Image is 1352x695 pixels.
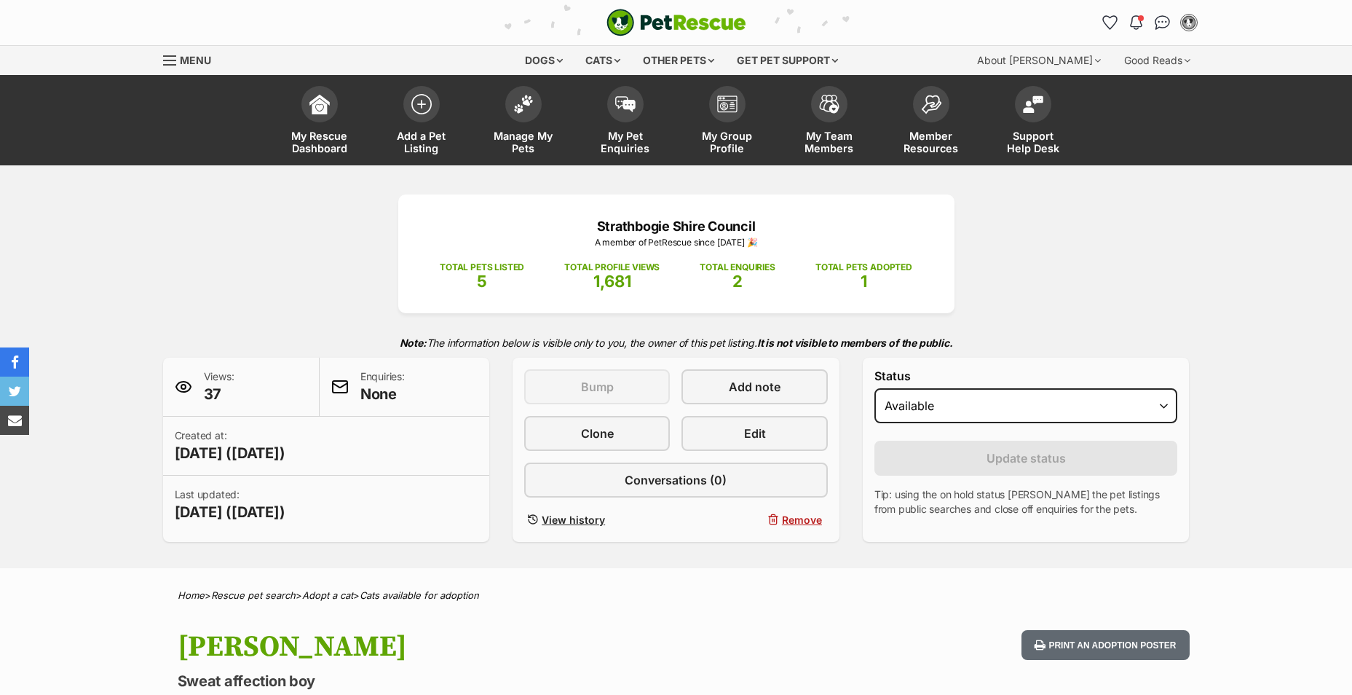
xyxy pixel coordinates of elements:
span: Add a Pet Listing [389,130,454,154]
span: My Team Members [796,130,862,154]
p: TOTAL PROFILE VIEWS [564,261,660,274]
img: help-desk-icon-fdf02630f3aa405de69fd3d07c3f3aa587a6932b1a1747fa1d2bba05be0121f9.svg [1023,95,1043,113]
p: TOTAL ENQUIRIES [700,261,775,274]
span: Member Resources [898,130,964,154]
div: Get pet support [727,46,848,75]
div: Dogs [515,46,573,75]
img: member-resources-icon-8e73f808a243e03378d46382f2149f9095a855e16c252ad45f914b54edf8863c.svg [921,95,941,114]
a: Clone [524,416,670,451]
p: TOTAL PETS LISTED [440,261,524,274]
div: Good Reads [1114,46,1201,75]
p: Sweat affection boy [178,671,794,691]
img: notifications-46538b983faf8c2785f20acdc204bb7945ddae34d4c08c2a6579f10ce5e182be.svg [1130,15,1142,30]
h1: [PERSON_NAME] [178,630,794,664]
p: Enquiries: [360,369,405,404]
a: My Group Profile [676,79,778,165]
img: group-profile-icon-3fa3cf56718a62981997c0bc7e787c4b2cf8bcc04b72c1350f741eb67cf2f40e.svg [717,95,738,113]
p: The information below is visible only to you, the owner of this pet listing. [163,328,1190,358]
a: Conversations [1151,11,1174,34]
a: Rescue pet search [211,589,296,601]
span: View history [542,512,605,527]
button: Print an adoption poster [1021,630,1189,660]
button: Notifications [1125,11,1148,34]
img: Tracey Maney profile pic [1182,15,1196,30]
img: chat-41dd97257d64d25036548639549fe6c8038ab92f7586957e7f3b1b290dea8141.svg [1155,15,1170,30]
a: Add a Pet Listing [371,79,473,165]
a: View history [524,509,670,530]
button: Remove [681,509,827,530]
span: 37 [204,384,234,404]
span: 2 [732,272,743,291]
a: Favourites [1099,11,1122,34]
span: [DATE] ([DATE]) [175,443,285,463]
button: Bump [524,369,670,404]
button: Update status [874,441,1178,476]
span: My Group Profile [695,130,760,154]
button: My account [1177,11,1201,34]
div: > > > [141,590,1211,601]
span: Bump [581,378,614,396]
span: 1 [861,272,867,291]
a: Adopt a cat [302,589,353,601]
a: Add note [681,369,827,404]
img: logo-cat-932fe2b9b8326f06289b0f2fb663e598f794de774fb13d1741a6617ecf9a85b4.svg [606,9,746,36]
span: 5 [477,272,487,291]
span: Menu [180,54,211,66]
p: Views: [204,369,234,404]
span: Edit [744,425,766,442]
p: Last updated: [175,487,285,522]
a: Conversations (0) [524,463,828,498]
span: Update status [987,449,1066,467]
a: Edit [681,416,827,451]
a: My Team Members [778,79,880,165]
img: manage-my-pets-icon-02211641906a0b7f246fdf0571729dbe1e7629f14944591b6c1af311fb30b64b.svg [513,95,534,114]
a: Cats available for adoption [360,589,479,601]
p: Strathbogie Shire Council [420,216,933,236]
span: Add note [729,378,780,396]
img: dashboard-icon-eb2f2d2d3e046f16d808141f083e7271f6b2e854fb5c12c21221c1fb7104beca.svg [309,94,330,114]
a: Manage My Pets [473,79,574,165]
label: Status [874,369,1178,382]
img: pet-enquiries-icon-7e3ad2cf08bfb03b45e93fb7055b45f3efa6380592205ae92323e6603595dc1f.svg [615,96,636,112]
span: 1,681 [593,272,631,291]
span: Remove [782,512,822,527]
p: TOTAL PETS ADOPTED [815,261,912,274]
a: Support Help Desk [982,79,1084,165]
span: Manage My Pets [491,130,556,154]
span: My Pet Enquiries [593,130,658,154]
div: Other pets [633,46,724,75]
img: add-pet-listing-icon-0afa8454b4691262ce3f59096e99ab1cd57d4a30225e0717b998d2c9b9846f56.svg [411,94,432,114]
p: Created at: [175,428,285,463]
span: Conversations (0) [625,471,727,489]
span: None [360,384,405,404]
a: PetRescue [606,9,746,36]
p: A member of PetRescue since [DATE] 🎉 [420,236,933,249]
strong: It is not visible to members of the public. [757,337,953,349]
div: About [PERSON_NAME] [967,46,1111,75]
span: [DATE] ([DATE]) [175,502,285,522]
a: Member Resources [880,79,982,165]
a: My Rescue Dashboard [269,79,371,165]
a: Menu [163,46,221,72]
a: My Pet Enquiries [574,79,676,165]
div: Cats [575,46,630,75]
strong: Note: [400,337,427,349]
span: Clone [581,425,614,442]
span: My Rescue Dashboard [287,130,352,154]
img: team-members-icon-5396bd8760b3fe7c0b43da4ab00e1e3bb1a5d9ba89233759b79545d2d3fc5d0d.svg [819,95,839,114]
p: Tip: using the on hold status [PERSON_NAME] the pet listings from public searches and close off e... [874,487,1178,517]
ul: Account quick links [1099,11,1201,34]
span: Support Help Desk [1000,130,1066,154]
a: Home [178,589,205,601]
